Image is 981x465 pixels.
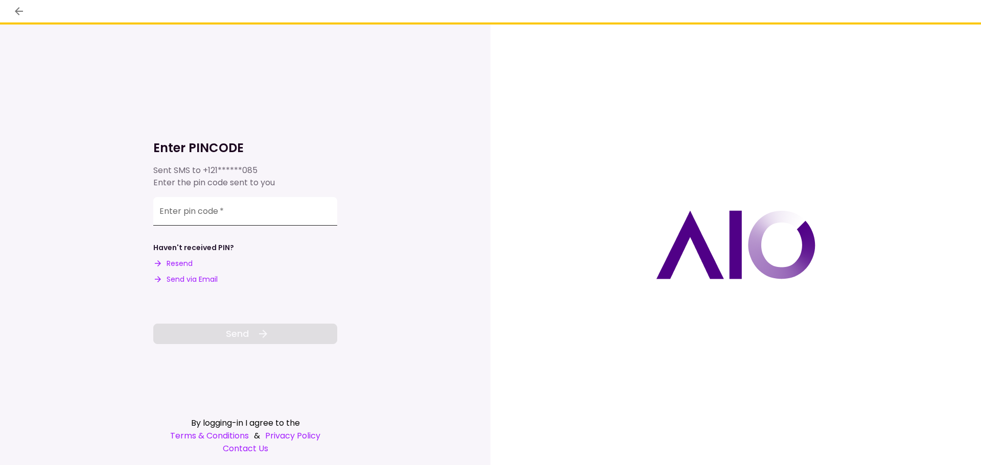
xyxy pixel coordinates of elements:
div: Haven't received PIN? [153,242,234,253]
button: Send via Email [153,274,218,285]
a: Privacy Policy [265,429,320,442]
div: Sent SMS to Enter the pin code sent to you [153,164,337,189]
img: AIO logo [656,210,815,279]
div: By logging-in I agree to the [153,417,337,429]
div: & [153,429,337,442]
h1: Enter PINCODE [153,140,337,156]
button: Send [153,324,337,344]
span: Send [226,327,249,340]
a: Contact Us [153,442,337,455]
a: Terms & Conditions [170,429,249,442]
button: Resend [153,258,193,269]
button: back [10,3,28,20]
